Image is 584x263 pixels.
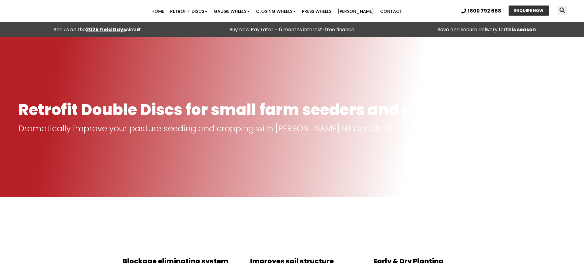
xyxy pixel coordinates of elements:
a: ENQUIRE NOW [509,6,549,16]
div: Search [557,6,567,15]
p: Buy Now Pay Later – 6 months interest-free finance [198,25,386,34]
a: [PERSON_NAME] [334,5,377,17]
a: Closing Wheels [253,5,299,17]
a: Contact [377,5,405,17]
img: Ryan NT logo [18,2,80,21]
a: 2025 Field Days [86,26,126,33]
a: 1800 792 668 [461,9,501,13]
a: Retrofit Discs [167,5,211,17]
strong: this season [506,26,536,33]
a: Gauge Wheels [211,5,253,17]
p: Dramatically improve your pasture seeding and cropping with [PERSON_NAME] NT Double Discs. [18,124,566,133]
a: Home [148,5,167,17]
a: Press Wheels [299,5,334,17]
img: Eliminate Machine Blockages [154,211,198,255]
img: Plant Early & Dry [386,211,430,255]
span: 1800 792 668 [468,9,501,13]
p: Save and secure delivery for [392,25,581,34]
nav: Menu [113,5,440,17]
div: See us on the circuit [3,25,192,34]
span: ENQUIRE NOW [514,9,544,13]
h1: Retrofit Double Discs for small farm seeders and pasture drills [18,101,566,118]
img: Protect soil structure [270,211,314,255]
